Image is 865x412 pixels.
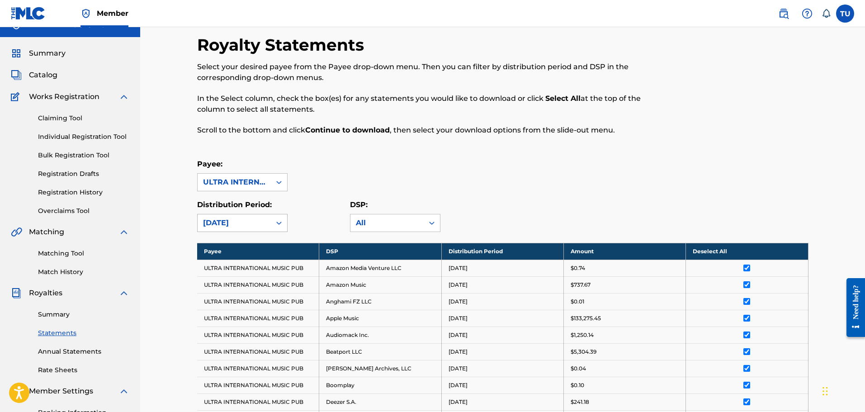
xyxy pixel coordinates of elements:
th: Payee [197,243,319,260]
p: Select your desired payee from the Payee drop-down menu. Then you can filter by distribution peri... [197,62,668,83]
td: ULTRA INTERNATIONAL MUSIC PUB [197,310,319,327]
a: CatalogCatalog [11,70,57,81]
label: Distribution Period: [197,200,272,209]
strong: Continue to download [305,126,390,134]
a: Statements [38,328,129,338]
img: search [778,8,789,19]
td: [DATE] [441,293,563,310]
label: DSP: [350,200,368,209]
td: [DATE] [441,310,563,327]
img: MLC Logo [11,7,46,20]
span: Member Settings [29,386,93,397]
a: Individual Registration Tool [38,132,129,142]
a: Registration Drafts [38,169,129,179]
a: Registration History [38,188,129,197]
a: Annual Statements [38,347,129,356]
td: [DATE] [441,393,563,410]
a: Public Search [775,5,793,23]
img: Top Rightsholder [80,8,91,19]
td: [DATE] [441,260,563,276]
img: expand [118,386,129,397]
td: ULTRA INTERNATIONAL MUSIC PUB [197,327,319,343]
div: [DATE] [203,218,265,228]
img: Works Registration [11,91,23,102]
span: Catalog [29,70,57,81]
th: Amount [563,243,685,260]
p: $0.04 [571,365,586,373]
div: Help [798,5,816,23]
th: Distribution Period [441,243,563,260]
td: [PERSON_NAME] Archives, LLC [319,360,441,377]
td: Amazon Media Venture LLC [319,260,441,276]
img: expand [118,227,129,237]
td: ULTRA INTERNATIONAL MUSIC PUB [197,260,319,276]
p: $133,275.45 [571,314,601,322]
p: $1,250.14 [571,331,594,339]
div: User Menu [836,5,854,23]
img: expand [118,91,129,102]
td: ULTRA INTERNATIONAL MUSIC PUB [197,343,319,360]
img: Summary [11,48,22,59]
p: $0.10 [571,381,584,389]
td: [DATE] [441,276,563,293]
td: ULTRA INTERNATIONAL MUSIC PUB [197,393,319,410]
p: $0.01 [571,298,584,306]
td: Deezer S.A. [319,393,441,410]
img: expand [118,288,129,298]
img: Matching [11,227,22,237]
td: ULTRA INTERNATIONAL MUSIC PUB [197,293,319,310]
div: Drag [822,378,828,405]
div: Notifications [822,9,831,18]
td: Anghami FZ LLC [319,293,441,310]
p: $5,304.39 [571,348,596,356]
span: Matching [29,227,64,237]
td: [DATE] [441,327,563,343]
th: Deselect All [686,243,808,260]
div: ULTRA INTERNATIONAL MUSIC PUB [203,177,265,188]
td: [DATE] [441,343,563,360]
iframe: Resource Center [840,271,865,344]
td: [DATE] [441,360,563,377]
span: Royalties [29,288,62,298]
td: Audiomack Inc. [319,327,441,343]
td: Apple Music [319,310,441,327]
a: Match History [38,267,129,277]
img: help [802,8,813,19]
span: Works Registration [29,91,99,102]
p: $737.67 [571,281,591,289]
iframe: Chat Widget [820,369,865,412]
h2: Royalty Statements [197,35,369,55]
td: Boomplay [319,377,441,393]
strong: Select All [545,94,581,103]
span: Summary [29,48,66,59]
p: Scroll to the bottom and click , then select your download options from the slide-out menu. [197,125,668,136]
p: $241.18 [571,398,589,406]
img: Catalog [11,70,22,81]
a: Overclaims Tool [38,206,129,216]
p: $0.74 [571,264,585,272]
div: All [356,218,418,228]
p: In the Select column, check the box(es) for any statements you would like to download or click at... [197,93,668,115]
img: Member Settings [11,386,22,397]
td: Amazon Music [319,276,441,293]
a: Bulk Registration Tool [38,151,129,160]
td: ULTRA INTERNATIONAL MUSIC PUB [197,360,319,377]
td: Beatport LLC [319,343,441,360]
a: Rate Sheets [38,365,129,375]
td: ULTRA INTERNATIONAL MUSIC PUB [197,276,319,293]
img: Royalties [11,288,22,298]
a: SummarySummary [11,48,66,59]
th: DSP [319,243,441,260]
label: Payee: [197,160,222,168]
a: Matching Tool [38,249,129,258]
span: Member [97,8,128,19]
a: Claiming Tool [38,114,129,123]
td: ULTRA INTERNATIONAL MUSIC PUB [197,377,319,393]
a: Summary [38,310,129,319]
td: [DATE] [441,377,563,393]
